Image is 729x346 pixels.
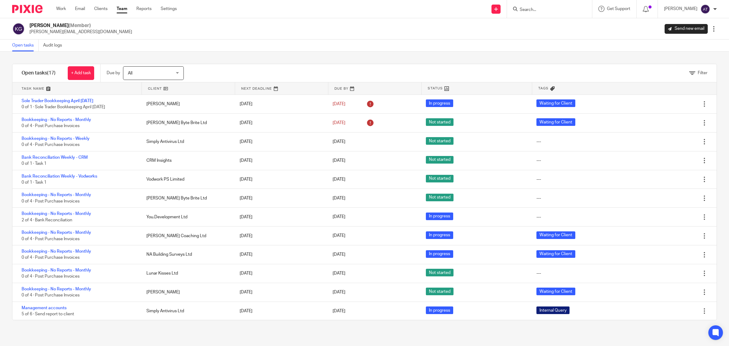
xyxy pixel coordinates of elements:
div: [DATE] [234,248,327,261]
a: Bank Reconciliation Weekly - CRM [22,155,88,160]
div: [DATE] [234,173,327,185]
div: Simply Antivirus Ltd [140,305,234,317]
span: [DATE] [333,140,345,144]
span: [DATE] [333,121,345,125]
div: [DATE] [234,117,327,129]
div: [DATE] [234,267,327,279]
div: --- [536,176,541,182]
span: Waiting for Client [536,118,575,126]
img: svg%3E [700,4,710,14]
span: All [128,71,132,75]
span: Not started [426,118,453,126]
a: Clients [94,6,108,12]
span: 5 of 6 · Send report to client [22,312,74,316]
div: [PERSON_NAME] Coaching Ltd [140,230,234,242]
span: [DATE] [333,177,345,182]
span: Filter [698,71,707,75]
span: [DATE] [333,234,345,238]
span: In progress [426,231,453,239]
span: (Member) [69,23,91,28]
a: Email [75,6,85,12]
span: Waiting for Client [536,231,575,239]
img: Pixie [12,5,43,13]
span: Status [428,86,443,91]
span: 0 of 4 · Post Purchase Invoices [22,199,80,203]
span: 0 of 4 · Post Purchase Invoices [22,256,80,260]
span: 0 of 4 · Post Purchase Invoices [22,237,80,241]
div: Simply Antivirus Ltd [140,136,234,148]
span: In progress [426,99,453,107]
a: Bookkeeping - No Reports - Monthly [22,212,91,216]
div: NA Building Surveys Ltd [140,248,234,261]
span: In progress [426,213,453,220]
img: svg%3E [12,22,25,35]
div: Vodwork PS Limited [140,173,234,185]
span: Not started [426,194,453,201]
div: [DATE] [234,98,327,110]
span: Not started [426,156,453,164]
span: 2 of 4 · Bank Reconciliation [22,218,72,222]
a: Sole Trader Bookkeeping April [DATE] [22,99,93,103]
span: [DATE] [333,158,345,163]
div: Lunar Kisses Ltd [140,267,234,279]
div: [DATE] [234,230,327,242]
div: [DATE] [234,286,327,298]
a: Bookkeeping - No Reports - Monthly [22,249,91,254]
input: Search [519,7,574,13]
a: Bookkeeping - No Reports - Monthly [22,287,91,291]
span: 0 of 4 · Post Purchase Invoices [22,275,80,279]
h2: [PERSON_NAME] [29,22,132,29]
span: Not started [426,175,453,182]
span: In progress [426,306,453,314]
span: [DATE] [333,196,345,200]
a: Management accounts [22,306,67,310]
h1: Open tasks [22,70,56,76]
div: [PERSON_NAME] Byte Brite Ltd [140,117,234,129]
span: (17) [47,71,56,75]
span: Not started [426,269,453,276]
a: Bookkeeping - No Reports - Monthly [22,268,91,272]
a: Audit logs [43,40,67,51]
span: 0 of 1 · Task 1 [22,161,46,166]
div: [PERSON_NAME] [140,286,234,298]
div: [PERSON_NAME] Byte Brite Ltd [140,192,234,204]
div: --- [536,157,541,164]
span: 0 of 4 · Post Purchase Invoices [22,124,80,128]
a: Send new email [665,24,708,34]
a: Team [117,6,127,12]
div: [PERSON_NAME] [140,98,234,110]
div: [DATE] [234,211,327,223]
div: --- [536,195,541,201]
span: Waiting for Client [536,288,575,295]
div: You.Development Ltd [140,211,234,223]
span: Not started [426,288,453,295]
div: [DATE] [234,136,327,148]
div: [DATE] [234,192,327,204]
span: [DATE] [333,253,345,257]
div: CRM Insights [140,154,234,167]
a: Open tasks [12,40,39,51]
span: 0 of 1 · Task 1 [22,180,46,185]
p: [PERSON_NAME][EMAIL_ADDRESS][DOMAIN_NAME] [29,29,132,35]
a: Reports [136,6,152,12]
span: 0 of 4 · Post Purchase Invoices [22,293,80,297]
a: Work [56,6,66,12]
div: --- [536,139,541,145]
span: In progress [426,250,453,258]
a: Settings [161,6,177,12]
p: Due by [107,70,120,76]
a: Bookkeeping - No Reports - Monthly [22,118,91,122]
span: 0 of 4 · Post Purchase Invoices [22,143,80,147]
span: Tags [538,86,549,91]
span: [DATE] [333,290,345,294]
span: Internal Query [536,306,570,314]
span: 0 of 1 · Sole Trader Bookkeeping April [DATE] [22,105,105,109]
div: [DATE] [234,154,327,167]
span: [DATE] [333,215,345,219]
span: Not started [426,137,453,145]
span: Waiting for Client [536,99,575,107]
a: Bookkeeping - No Reports - Monthly [22,193,91,197]
div: --- [536,270,541,276]
div: --- [536,214,541,220]
span: [DATE] [333,271,345,275]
